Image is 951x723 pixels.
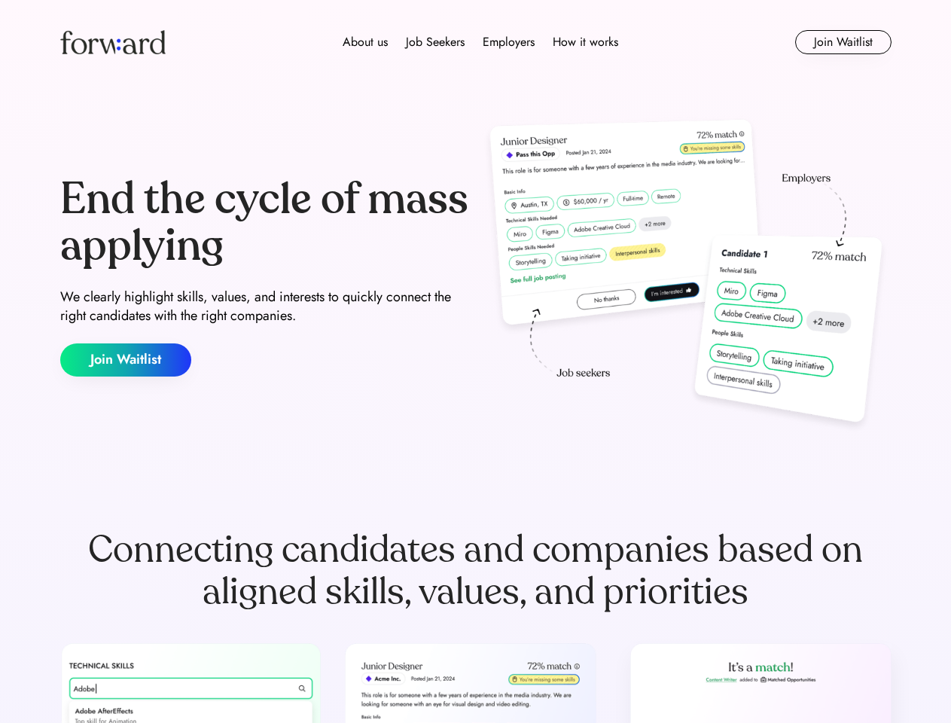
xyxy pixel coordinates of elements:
div: About us [343,33,388,51]
div: How it works [553,33,618,51]
img: hero-image.png [482,114,892,438]
button: Join Waitlist [60,343,191,377]
button: Join Waitlist [795,30,892,54]
img: Forward logo [60,30,166,54]
div: Employers [483,33,535,51]
div: We clearly highlight skills, values, and interests to quickly connect the right candidates with t... [60,288,470,325]
div: Connecting candidates and companies based on aligned skills, values, and priorities [60,529,892,613]
div: End the cycle of mass applying [60,176,470,269]
div: Job Seekers [406,33,465,51]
